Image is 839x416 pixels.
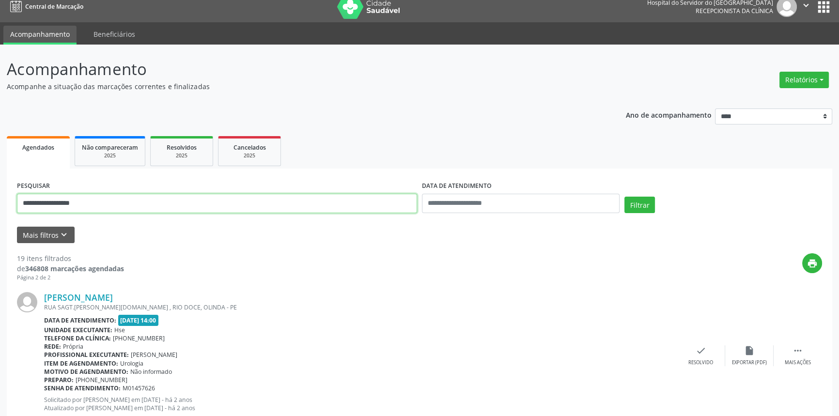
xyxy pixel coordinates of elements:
b: Profissional executante: [44,351,129,359]
div: Resolvido [688,359,713,366]
div: 2025 [157,152,206,159]
span: Não informado [130,368,172,376]
span: Hse [114,326,125,334]
div: Exportar (PDF) [732,359,767,366]
span: Central de Marcação [25,2,83,11]
div: Mais ações [785,359,811,366]
a: Beneficiários [87,26,142,43]
span: Resolvidos [167,143,197,152]
p: Ano de acompanhamento [626,108,712,121]
b: Senha de atendimento: [44,384,121,392]
i:  [792,345,803,356]
button: Mais filtroskeyboard_arrow_down [17,227,75,244]
b: Telefone da clínica: [44,334,111,342]
button: Filtrar [624,197,655,213]
div: 2025 [82,152,138,159]
div: de [17,263,124,274]
span: [PERSON_NAME] [131,351,177,359]
span: Própria [63,342,83,351]
button: Relatórios [779,72,829,88]
p: Acompanhamento [7,57,585,81]
i: check [696,345,706,356]
div: 2025 [225,152,274,159]
span: Urologia [120,359,143,368]
button: print [802,253,822,273]
div: 19 itens filtrados [17,253,124,263]
strong: 346808 marcações agendadas [25,264,124,273]
i: insert_drive_file [744,345,755,356]
a: [PERSON_NAME] [44,292,113,303]
span: M01457626 [123,384,155,392]
span: [PHONE_NUMBER] [76,376,127,384]
label: PESQUISAR [17,179,50,194]
b: Unidade executante: [44,326,112,334]
img: img [17,292,37,312]
b: Rede: [44,342,61,351]
p: Acompanhe a situação das marcações correntes e finalizadas [7,81,585,92]
a: Acompanhamento [3,26,77,45]
i: keyboard_arrow_down [59,230,69,240]
span: Agendados [22,143,54,152]
span: Não compareceram [82,143,138,152]
b: Item de agendamento: [44,359,118,368]
i: print [807,258,818,269]
b: Preparo: [44,376,74,384]
b: Motivo de agendamento: [44,368,128,376]
label: DATA DE ATENDIMENTO [422,179,492,194]
b: Data de atendimento: [44,316,116,324]
p: Solicitado por [PERSON_NAME] em [DATE] - há 2 anos Atualizado por [PERSON_NAME] em [DATE] - há 2 ... [44,396,677,412]
span: [PHONE_NUMBER] [113,334,165,342]
span: Cancelados [233,143,266,152]
span: Recepcionista da clínica [696,7,773,15]
div: Página 2 de 2 [17,274,124,282]
span: [DATE] 14:00 [118,315,159,326]
div: RUA SAGT.[PERSON_NAME][DOMAIN_NAME] , RIO DOCE, OLINDA - PE [44,303,677,311]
